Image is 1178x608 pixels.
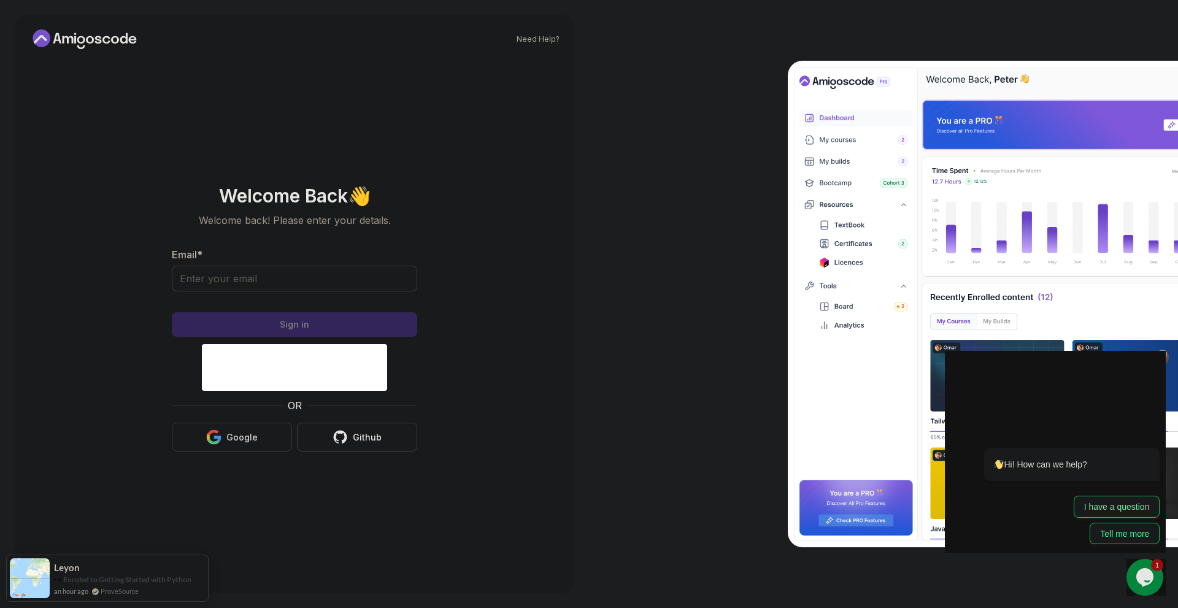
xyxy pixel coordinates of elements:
[288,398,302,413] p: OR
[353,431,382,444] div: Github
[202,344,387,391] iframe: Widget containing checkbox for hCaptcha security challenge
[280,318,309,331] div: Sign in
[63,575,191,584] a: Enroled to Getting Started with Python
[172,312,417,337] button: Sign in
[1126,559,1166,596] iframe: chat widget
[54,586,88,596] span: an hour ago
[788,61,1178,547] img: Amigoscode Dashboard
[172,213,417,228] p: Welcome back! Please enter your details.
[172,266,417,291] input: Enter your email
[226,431,258,444] div: Google
[29,29,140,49] a: Home link
[10,558,50,598] img: provesource social proof notification image
[172,423,292,452] button: Google
[101,586,139,596] a: ProveSource
[297,423,417,452] button: Github
[54,563,80,573] span: leyon
[347,186,371,206] span: 👋
[172,186,417,206] h2: Welcome Back
[172,248,202,261] label: Email *
[54,574,62,584] span: ->
[517,34,560,44] a: Need Help?
[945,351,1166,553] iframe: chat widget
